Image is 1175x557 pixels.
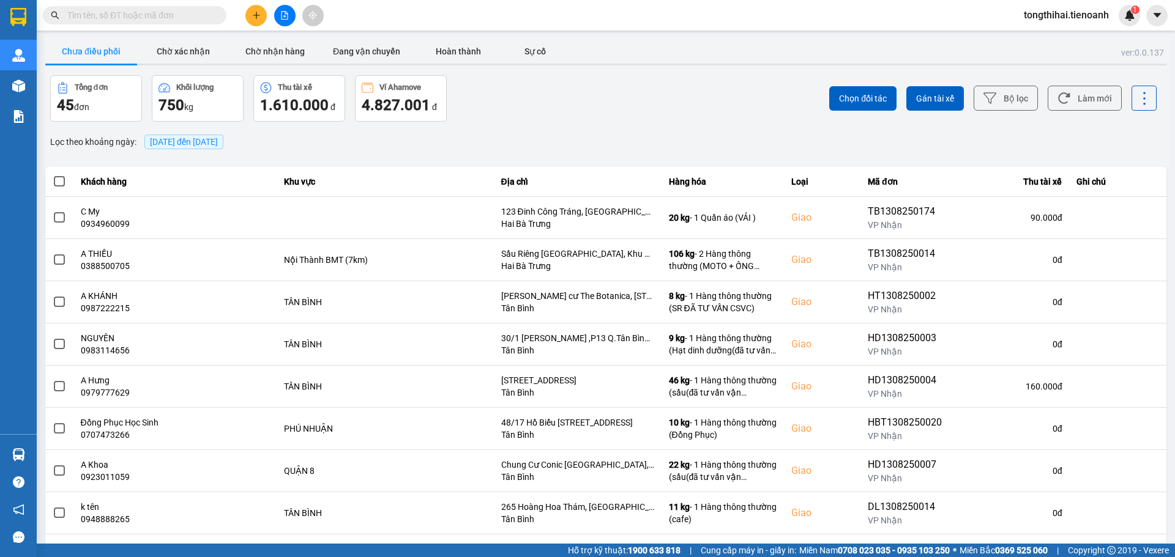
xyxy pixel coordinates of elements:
th: Loại [784,167,860,197]
div: 0983114656 [81,344,270,356]
strong: 1900 633 818 [628,545,681,555]
span: tongthihai.tienoanh [1014,7,1119,23]
span: 750 [159,97,184,114]
div: đơn [57,95,135,115]
div: HBT1308250035 [868,542,945,556]
div: Tân Bình [501,386,654,399]
div: 0 đ [960,254,1062,266]
img: solution-icon [12,110,25,123]
span: Lọc theo khoảng ngày : [50,135,136,149]
span: 106 kg [669,249,695,259]
div: Ví Ahamove [379,83,421,92]
div: TÂN BÌNH [284,338,486,350]
div: HD1308250007 [868,457,945,472]
div: VP Nhận [868,345,945,358]
span: aim [308,11,317,20]
input: Tìm tên, số ĐT hoặc mã đơn [67,9,212,22]
div: TÂN BÌNH [284,296,486,308]
div: 0934960099 [81,218,270,230]
div: Tân Bình [501,471,654,483]
div: VP Nhận [868,514,945,526]
button: Bộ lọc [974,86,1038,111]
div: Đồng Phục Học Sinh [81,416,270,429]
div: A KHÁNH [81,290,270,302]
button: Làm mới [1048,86,1122,111]
div: 123 Đinh Công Tráng, [GEOGRAPHIC_DATA], [GEOGRAPHIC_DATA], [GEOGRAPHIC_DATA] [501,205,654,218]
span: Gán tài xế [916,92,954,105]
div: TB1308250174 [868,204,945,219]
span: message [13,531,24,543]
span: Miền Bắc [960,544,1048,557]
button: Chờ xác nhận [137,39,229,64]
div: HD1308250003 [868,331,945,345]
div: Tân Bình [501,302,654,314]
th: Mã đơn [860,167,952,197]
span: 14/08/2025 đến 14/08/2025 [150,137,218,147]
span: 11 kg [669,502,690,512]
div: A Nghi [81,543,270,555]
div: VP Nhận [868,219,945,231]
div: 0388500705 [81,260,270,272]
span: 4.827.001 [362,97,430,114]
div: Hai Bà Trưng [501,260,654,272]
th: Khách hàng [73,167,277,197]
div: Tân Bình [501,513,654,525]
div: - 1 Hàng thông thường (Đồng Phục) [669,416,777,441]
button: Gán tài xế [906,86,964,111]
strong: 0708 023 035 - 0935 103 250 [838,545,950,555]
div: k tên [81,501,270,513]
div: Nội Thành BMT (7km) [284,254,486,266]
div: A Hưng [81,374,270,386]
div: Giao [791,295,853,309]
button: Ví Ahamove4.827.001 đ [355,75,447,122]
span: 10 kg [669,418,690,427]
div: Giao [791,421,853,436]
span: Cung cấp máy in - giấy in: [701,544,796,557]
div: HT1308250002 [868,289,945,303]
button: Khối lượng750kg [152,75,244,122]
div: - 1 Hàng thông thường (sầu(đã tư vấn vận chuyển)) [669,374,777,399]
strong: 0369 525 060 [995,545,1048,555]
th: Địa chỉ [494,167,662,197]
div: QUẬN 8 [284,465,486,477]
span: 22 kg [669,460,690,470]
span: [DATE] đến [DATE] [144,135,223,149]
div: - 1 Hàng thông thường (SR ĐÃ TƯ VẤN CSVC) [669,290,777,314]
span: ⚪️ [953,548,957,553]
div: Tổng đơn [75,83,108,92]
div: A Khoa [81,459,270,471]
span: plus [252,11,261,20]
img: warehouse-icon [12,79,25,92]
div: Giao [791,210,853,225]
div: VP Nhận [868,472,945,484]
img: icon-new-feature [1124,10,1135,21]
img: logo-vxr [10,8,26,26]
div: 0948888265 [81,513,270,525]
span: file-add [280,11,289,20]
div: VP Nhận [868,261,945,273]
button: plus [245,5,267,26]
button: caret-down [1146,5,1168,26]
div: Thu tài xế [960,174,1062,189]
div: Giao [791,379,853,394]
div: đ [362,95,440,115]
div: - 2 Hàng thông thường (MOTO + ỐNG NHỰA ĐÃ TƯ VẤN CSVC) [669,248,777,272]
span: copyright [1107,546,1116,555]
div: TB1308250014 [868,246,945,261]
div: NGUYÊN [81,332,270,344]
sup: 1 [1131,6,1140,14]
div: 48/17 Hồ Biểu [STREET_ADDRESS] [501,416,654,429]
div: 0923011059 [81,471,270,483]
div: 0 đ [960,465,1062,477]
button: Đang vận chuyển [321,39,412,64]
span: Miền Nam [799,544,950,557]
div: đ [260,95,338,115]
div: 0979777629 [81,386,270,399]
button: Chưa điều phối [45,39,137,64]
span: question-circle [13,476,24,488]
div: TÂN BÌNH [284,507,486,519]
button: aim [302,5,324,26]
div: 90.000 đ [960,212,1062,224]
div: VP Nhận [868,303,945,315]
span: | [1057,544,1059,557]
